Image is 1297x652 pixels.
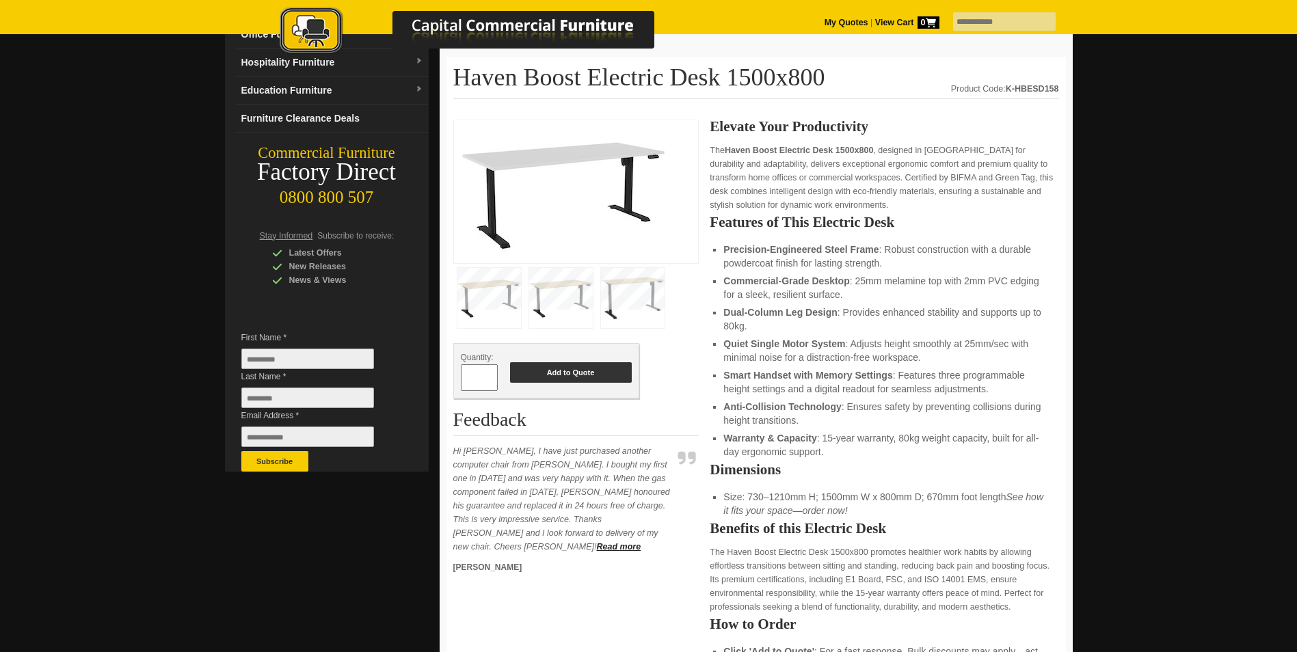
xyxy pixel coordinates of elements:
span: Subscribe to receive: [317,231,394,241]
h2: Benefits of this Electric Desk [710,521,1058,535]
h1: Haven Boost Electric Desk 1500x800 [453,64,1059,99]
span: Email Address * [241,409,395,422]
button: Subscribe [241,451,308,472]
input: Last Name * [241,388,374,408]
span: 0 [918,16,939,29]
div: 0800 800 507 [225,181,429,207]
p: The Haven Boost Electric Desk 1500x800 promotes healthier work habits by allowing effortless tran... [710,545,1058,614]
div: Latest Offers [272,246,402,260]
a: Office Furnituredropdown [236,21,429,49]
li: : 15-year warranty, 80kg weight capacity, built for all-day ergonomic support. [723,431,1045,459]
h2: Elevate Your Productivity [710,120,1058,133]
strong: Warranty & Capacity [723,433,816,444]
a: Furniture Clearance Deals [236,105,429,133]
strong: Haven Boost Electric Desk 1500x800 [725,146,874,155]
span: Last Name * [241,370,395,383]
p: The , designed in [GEOGRAPHIC_DATA] for durability and adaptability, delivers exceptional ergonom... [710,144,1058,212]
a: My Quotes [825,18,868,27]
input: First Name * [241,349,374,369]
a: View Cart0 [872,18,939,27]
strong: Precision-Engineered Steel Frame [723,244,879,255]
div: New Releases [272,260,402,273]
li: : 25mm melamine top with 2mm PVC edging for a sleek, resilient surface. [723,274,1045,301]
strong: Dual-Column Leg Design [723,307,837,318]
strong: View Cart [875,18,939,27]
input: Email Address * [241,426,374,447]
strong: K-HBESD158 [1006,84,1059,94]
li: : Ensures safety by preventing collisions during height transitions. [723,400,1045,427]
a: Capital Commercial Furniture Logo [242,7,721,61]
h2: Feedback [453,409,699,436]
p: [PERSON_NAME] [453,560,672,574]
a: Read more [597,542,641,552]
strong: Smart Handset with Memory Settings [723,370,892,381]
span: First Name * [241,331,395,344]
li: : Provides enhanced stability and supports up to 80kg. [723,305,1045,333]
span: Quantity: [461,353,494,362]
li: : Adjusts height smoothly at 25mm/sec with minimal noise for a distraction-free workspace. [723,337,1045,364]
span: Stay Informed [260,231,313,241]
strong: Anti-Collision Technology [723,401,841,412]
h2: Dimensions [710,463,1058,476]
div: Product Code: [951,82,1059,96]
button: Add to Quote [510,362,632,383]
div: News & Views [272,273,402,287]
h2: Features of This Electric Desk [710,215,1058,229]
a: Education Furnituredropdown [236,77,429,105]
a: Hospitality Furnituredropdown [236,49,429,77]
li: : Features three programmable height settings and a digital readout for seamless adjustments. [723,368,1045,396]
li: : Robust construction with a durable powdercoat finish for lasting strength. [723,243,1045,270]
li: Size: 730–1210mm H; 1500mm W x 800mm D; 670mm foot length [723,490,1045,517]
img: Capital Commercial Furniture Logo [242,7,721,57]
h2: How to Order [710,617,1058,631]
img: dropdown [415,85,423,94]
img: Haven Boost 1500x800 Electric Desk with quiet motor, 80kg capacity for NZ professionals [461,127,666,252]
strong: Commercial-Grade Desktop [723,275,849,286]
div: Factory Direct [225,163,429,182]
div: Commercial Furniture [225,144,429,163]
p: Hi [PERSON_NAME], I have just purchased another computer chair from [PERSON_NAME]. I bought my fi... [453,444,672,554]
strong: Quiet Single Motor System [723,338,845,349]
